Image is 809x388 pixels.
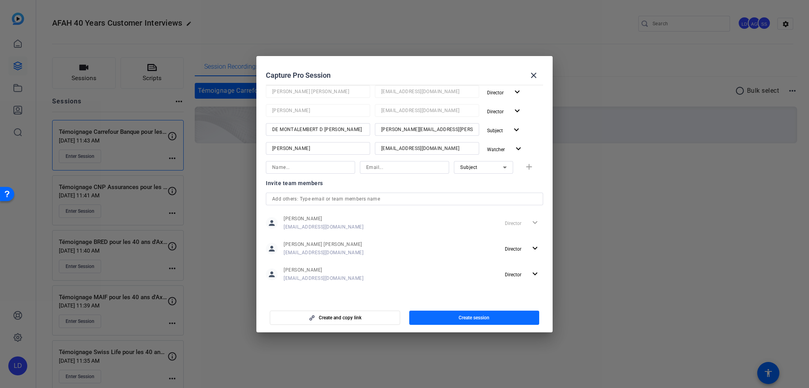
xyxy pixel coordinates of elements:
[409,311,540,325] button: Create session
[460,165,478,170] span: Subject
[270,311,400,325] button: Create and copy link
[381,144,473,153] input: Email...
[266,243,278,255] mat-icon: person
[266,268,278,280] mat-icon: person
[502,242,543,256] button: Director
[266,178,543,188] div: Invite team members
[502,267,543,281] button: Director
[505,246,521,252] span: Director
[487,109,504,114] span: Director
[272,144,364,153] input: Name...
[487,128,503,133] span: Subject
[484,104,525,118] button: Director
[272,194,537,204] input: Add others: Type email or team members name
[514,144,523,154] mat-icon: expand_more
[266,66,543,85] div: Capture Pro Session
[484,85,525,99] button: Director
[487,90,504,96] span: Director
[381,106,473,115] input: Email...
[484,123,525,137] button: Subject
[505,272,521,277] span: Director
[272,163,349,172] input: Name...
[530,244,540,253] mat-icon: expand_more
[529,71,538,80] mat-icon: close
[266,217,278,229] mat-icon: person
[284,241,363,247] span: [PERSON_NAME] [PERSON_NAME]
[284,267,363,273] span: [PERSON_NAME]
[381,125,473,134] input: Email...
[272,125,364,134] input: Name...
[284,224,363,230] span: [EMAIL_ADDRESS][DOMAIN_NAME]
[381,87,473,96] input: Email...
[512,87,522,97] mat-icon: expand_more
[319,315,361,321] span: Create and copy link
[284,275,363,281] span: [EMAIL_ADDRESS][DOMAIN_NAME]
[484,142,527,156] button: Watcher
[512,106,522,116] mat-icon: expand_more
[272,87,364,96] input: Name...
[459,315,489,321] span: Create session
[487,147,505,152] span: Watcher
[272,106,364,115] input: Name...
[530,269,540,279] mat-icon: expand_more
[284,249,363,256] span: [EMAIL_ADDRESS][DOMAIN_NAME]
[512,125,521,135] mat-icon: expand_more
[284,216,363,222] span: [PERSON_NAME]
[366,163,443,172] input: Email...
